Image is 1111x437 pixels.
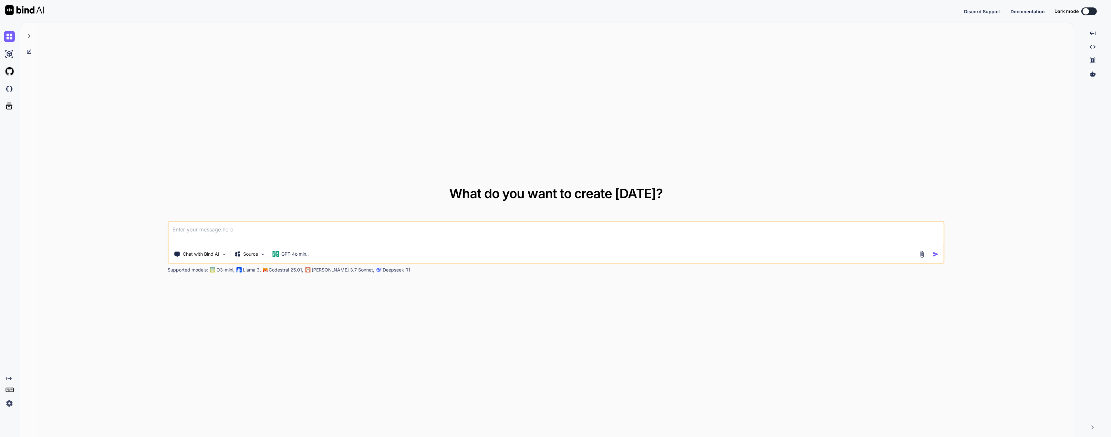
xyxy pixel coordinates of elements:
[918,250,926,258] img: attachment
[449,186,663,201] span: What do you want to create [DATE]?
[236,267,242,272] img: Llama2
[1011,8,1045,15] button: Documentation
[312,267,374,273] p: [PERSON_NAME] 3.7 Sonnet,
[4,48,15,59] img: ai-studio
[4,31,15,42] img: chat
[243,251,258,257] p: Source
[168,267,208,273] p: Supported models:
[281,251,309,257] p: GPT-4o min..
[932,251,939,258] img: icon
[243,267,261,273] p: Llama 3,
[183,251,219,257] p: Chat with Bind AI
[263,268,267,272] img: Mistral-AI
[376,267,381,272] img: claude
[210,267,215,272] img: GPT-4
[1011,9,1045,14] span: Documentation
[1054,8,1079,15] span: Dark mode
[964,8,1001,15] button: Discord Support
[221,251,227,257] img: Pick Tools
[4,83,15,94] img: darkCloudIdeIcon
[260,251,265,257] img: Pick Models
[383,267,410,273] p: Deepseek R1
[269,267,303,273] p: Codestral 25.01,
[305,267,310,272] img: claude
[964,9,1001,14] span: Discord Support
[216,267,234,273] p: O3-mini,
[272,251,279,257] img: GPT-4o mini
[4,398,15,409] img: settings
[4,66,15,77] img: githubLight
[5,5,44,15] img: Bind AI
